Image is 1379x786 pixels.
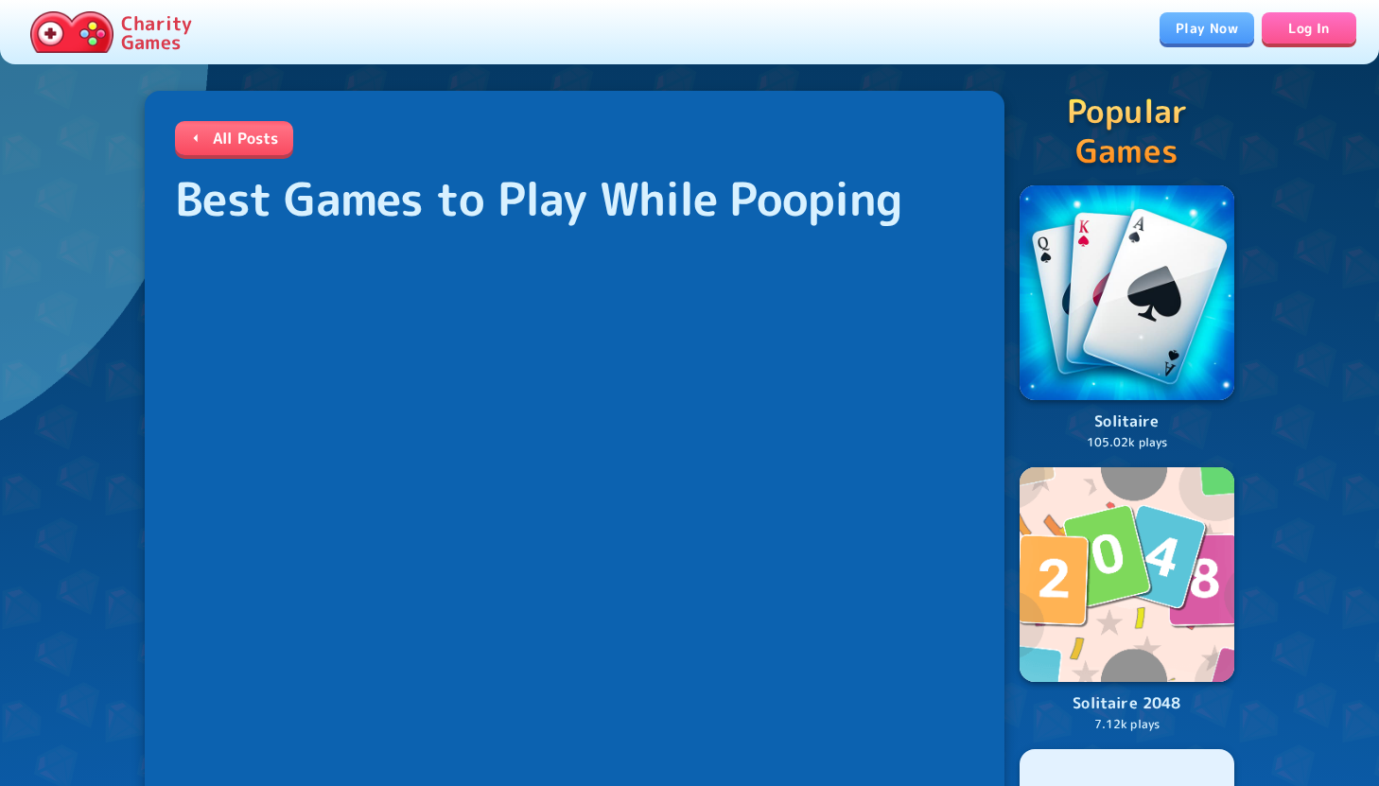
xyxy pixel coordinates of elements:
p: Solitaire 2048 [1020,691,1234,716]
a: Charity Games [23,8,200,57]
p: Popular Games [1020,91,1234,170]
p: 7.12k plays [1020,716,1234,734]
a: LogoSolitaire105.02k plays [1020,185,1234,452]
h1: Best Games to Play While Pooping [175,172,974,225]
p: Charity Games [121,13,192,51]
a: Log In [1262,12,1356,44]
a: All Posts [175,121,293,155]
p: Solitaire [1020,410,1234,434]
a: Play Now [1160,12,1254,44]
p: All Posts [213,127,278,149]
img: Logo [1020,467,1234,682]
img: Charity.Games [30,11,113,53]
img: Logo [1020,185,1234,400]
a: LogoSolitaire 20487.12k plays [1020,467,1234,734]
p: 105.02k plays [1020,434,1234,452]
